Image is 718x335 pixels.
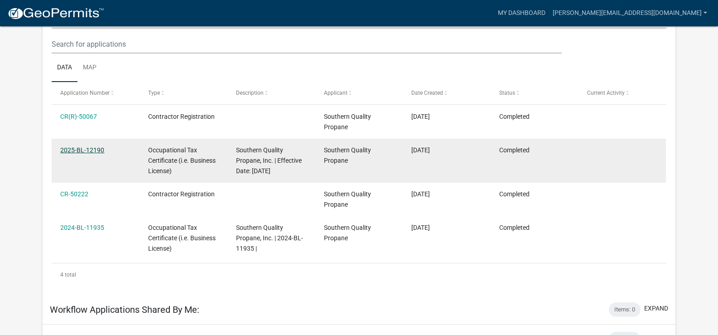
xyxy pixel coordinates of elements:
[324,224,371,242] span: Southern Quality Propane
[52,53,77,83] a: Data
[52,263,666,286] div: 4 total
[148,113,215,120] span: Contractor Registration
[60,146,104,154] a: 2025-BL-12190
[315,82,403,104] datatable-header-cell: Applicant
[403,82,491,104] datatable-header-cell: Date Created
[324,190,371,208] span: Southern Quality Propane
[77,53,102,83] a: Map
[148,90,160,96] span: Type
[578,82,666,104] datatable-header-cell: Current Activity
[324,146,371,164] span: Southern Quality Propane
[148,224,216,252] span: Occupational Tax Certificate (i.e. Business License)
[60,190,88,198] a: CR-50222
[148,190,215,198] span: Contractor Registration
[52,82,140,104] datatable-header-cell: Application Number
[644,304,668,313] button: expand
[236,224,303,252] span: Southern Quality Propane, Inc. | 2024-BL-11935 |
[60,90,110,96] span: Application Number
[587,90,625,96] span: Current Activity
[499,90,515,96] span: Status
[411,146,430,154] span: 10/09/2024
[60,224,104,231] a: 2024-BL-11935
[411,224,430,231] span: 04/12/2024
[499,224,530,231] span: Completed
[499,113,530,120] span: Completed
[549,5,711,22] a: [PERSON_NAME][EMAIL_ADDRESS][DOMAIN_NAME]
[609,302,641,317] div: Items: 0
[499,146,530,154] span: Completed
[324,90,347,96] span: Applicant
[60,113,97,120] a: CR(R)-50067
[52,35,561,53] input: Search for applications
[499,190,530,198] span: Completed
[148,146,216,175] span: Occupational Tax Certificate (i.e. Business License)
[140,82,227,104] datatable-header-cell: Type
[494,5,549,22] a: My Dashboard
[227,82,315,104] datatable-header-cell: Description
[324,113,371,131] span: Southern Quality Propane
[50,304,199,315] h5: Workflow Applications Shared By Me:
[411,90,443,96] span: Date Created
[411,113,430,120] span: 11/20/2024
[236,146,302,175] span: Southern Quality Propane, Inc. | Effective Date: 01/01/2025
[236,90,264,96] span: Description
[491,82,578,104] datatable-header-cell: Status
[411,190,430,198] span: 09/24/2024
